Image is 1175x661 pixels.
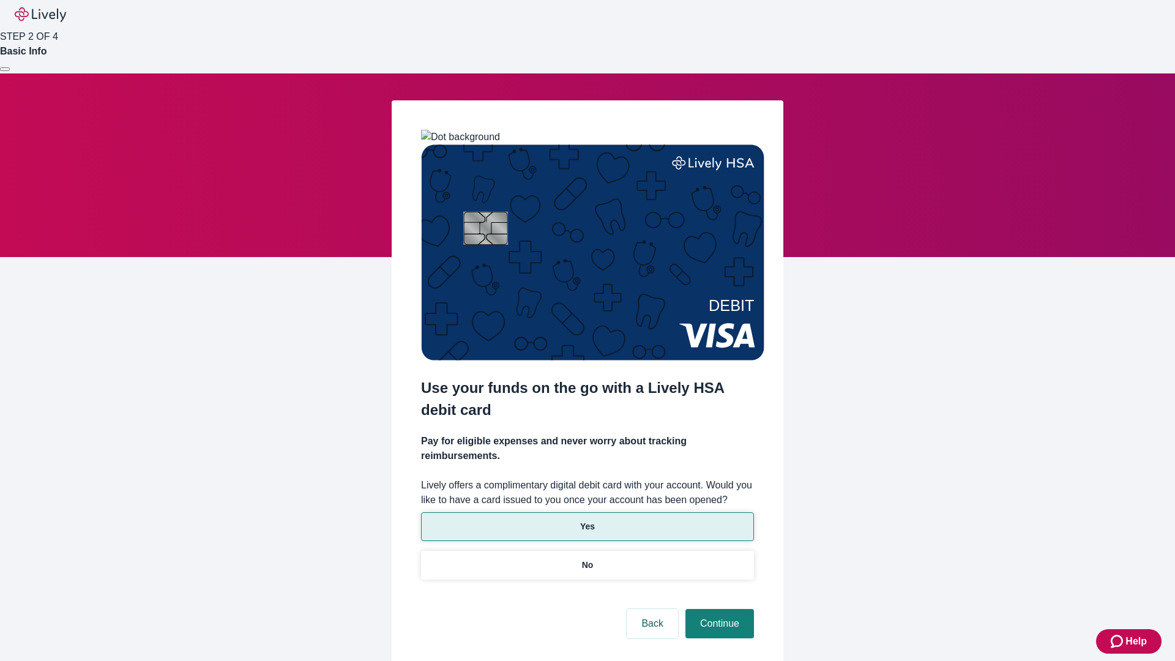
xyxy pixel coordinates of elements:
[1111,634,1125,649] svg: Zendesk support icon
[1096,629,1162,654] button: Zendesk support iconHelp
[421,512,754,541] button: Yes
[580,520,595,533] p: Yes
[627,609,678,638] button: Back
[1125,634,1147,649] span: Help
[685,609,754,638] button: Continue
[421,478,754,507] label: Lively offers a complimentary digital debit card with your account. Would you like to have a card...
[582,559,594,572] p: No
[421,551,754,580] button: No
[15,7,66,22] img: Lively
[421,434,754,463] h4: Pay for eligible expenses and never worry about tracking reimbursements.
[421,377,754,421] h2: Use your funds on the go with a Lively HSA debit card
[421,144,764,360] img: Debit card
[421,130,500,144] img: Dot background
